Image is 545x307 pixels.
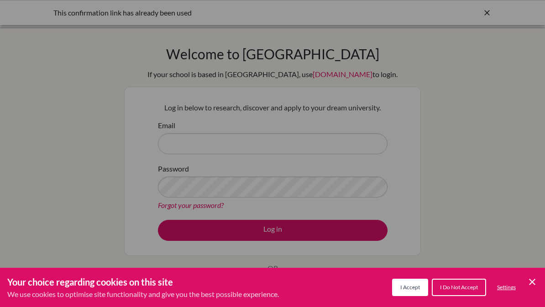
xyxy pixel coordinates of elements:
button: I Accept [392,279,428,296]
h3: Your choice regarding cookies on this site [7,275,279,289]
p: We use cookies to optimise site functionality and give you the best possible experience. [7,289,279,300]
span: I Do Not Accept [440,284,478,291]
button: I Do Not Accept [432,279,486,296]
span: Settings [497,284,516,291]
button: Save and close [527,276,538,287]
span: I Accept [400,284,420,291]
button: Settings [490,280,523,295]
